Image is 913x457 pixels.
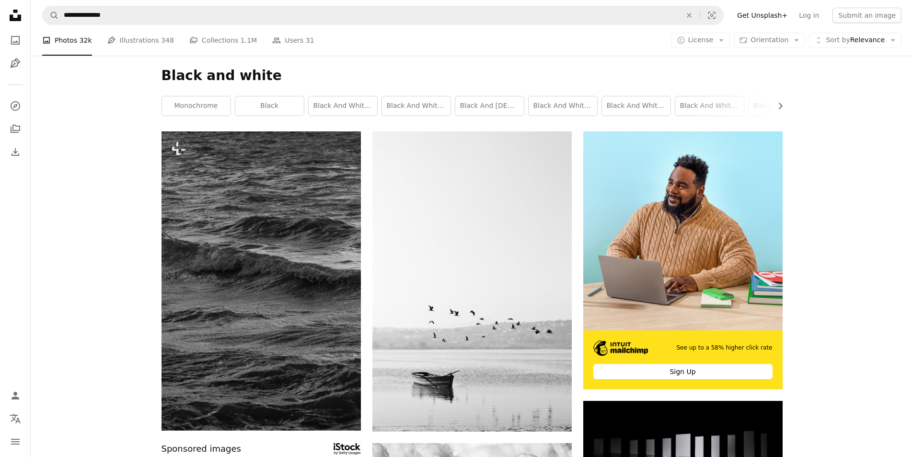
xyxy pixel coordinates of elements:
span: Orientation [751,36,788,44]
a: black and [DEMOGRAPHIC_DATA] people [455,96,524,116]
a: Explore [6,96,25,116]
a: black and white portrait [382,96,451,116]
button: Language [6,409,25,428]
a: black and white wallpaper [529,96,597,116]
button: Search Unsplash [43,6,59,24]
a: black and white art [602,96,670,116]
span: Relevance [826,35,885,45]
a: black and white aesthetic [675,96,744,116]
button: Sort byRelevance [809,33,901,48]
h1: Black and white [162,67,783,84]
a: Download History [6,142,25,162]
span: 348 [161,35,174,46]
a: birds flying over boat [372,277,572,285]
a: Photos [6,31,25,50]
span: Sponsored images [162,442,241,456]
img: birds flying over boat [372,131,572,432]
img: file-1722962830841-dea897b5811bimage [583,131,783,330]
a: Log in / Sign up [6,386,25,405]
a: Log in [793,8,825,23]
button: Clear [679,6,700,24]
span: 1.1M [241,35,257,46]
a: Illustrations [6,54,25,73]
button: Orientation [734,33,805,48]
img: a man riding a wave on top of a surfboard [162,131,361,431]
span: License [688,36,714,44]
span: Sort by [826,36,850,44]
a: Illustrations 348 [107,25,174,56]
img: file-1690386555781-336d1949dad1image [593,340,648,356]
a: monochrome [162,96,231,116]
a: See up to a 58% higher click rateSign Up [583,131,783,389]
button: scroll list to the right [772,96,783,116]
span: 31 [306,35,314,46]
a: Collections 1.1M [189,25,257,56]
a: black and white abstract [309,96,377,116]
button: Submit an image [832,8,901,23]
a: Collections [6,119,25,139]
span: See up to a 58% higher click rate [676,344,772,352]
form: Find visuals sitewide [42,6,724,25]
a: Get Unsplash+ [731,8,793,23]
div: Sign Up [593,364,773,379]
button: Menu [6,432,25,451]
a: Home — Unsplash [6,6,25,27]
a: Users 31 [272,25,314,56]
button: Visual search [700,6,723,24]
a: black [235,96,304,116]
button: License [671,33,730,48]
a: a man riding a wave on top of a surfboard [162,276,361,285]
a: black and white nature [749,96,817,116]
